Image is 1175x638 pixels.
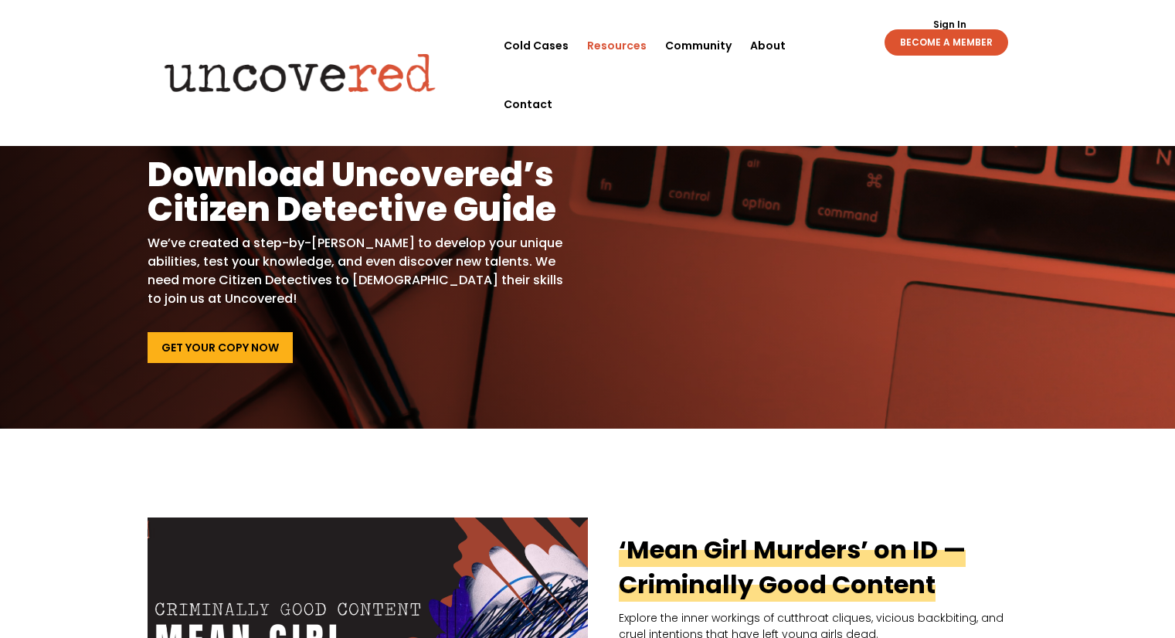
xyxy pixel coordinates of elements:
a: Get Your Copy Now [148,332,293,363]
img: Uncovered logo [151,42,449,103]
h1: Download Uncovered’s Citizen Detective Guide [148,157,564,234]
a: Cold Cases [504,16,569,75]
a: Contact [504,75,552,134]
a: ‘Mean Girl Murders’ on ID — Criminally Good Content [619,532,966,602]
p: We’ve created a step-by-[PERSON_NAME] to develop your unique abilities, test your knowledge, and ... [148,234,564,308]
a: About [750,16,786,75]
a: Sign In [925,20,975,29]
a: Community [665,16,732,75]
a: Resources [587,16,647,75]
a: BECOME A MEMBER [885,29,1008,56]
